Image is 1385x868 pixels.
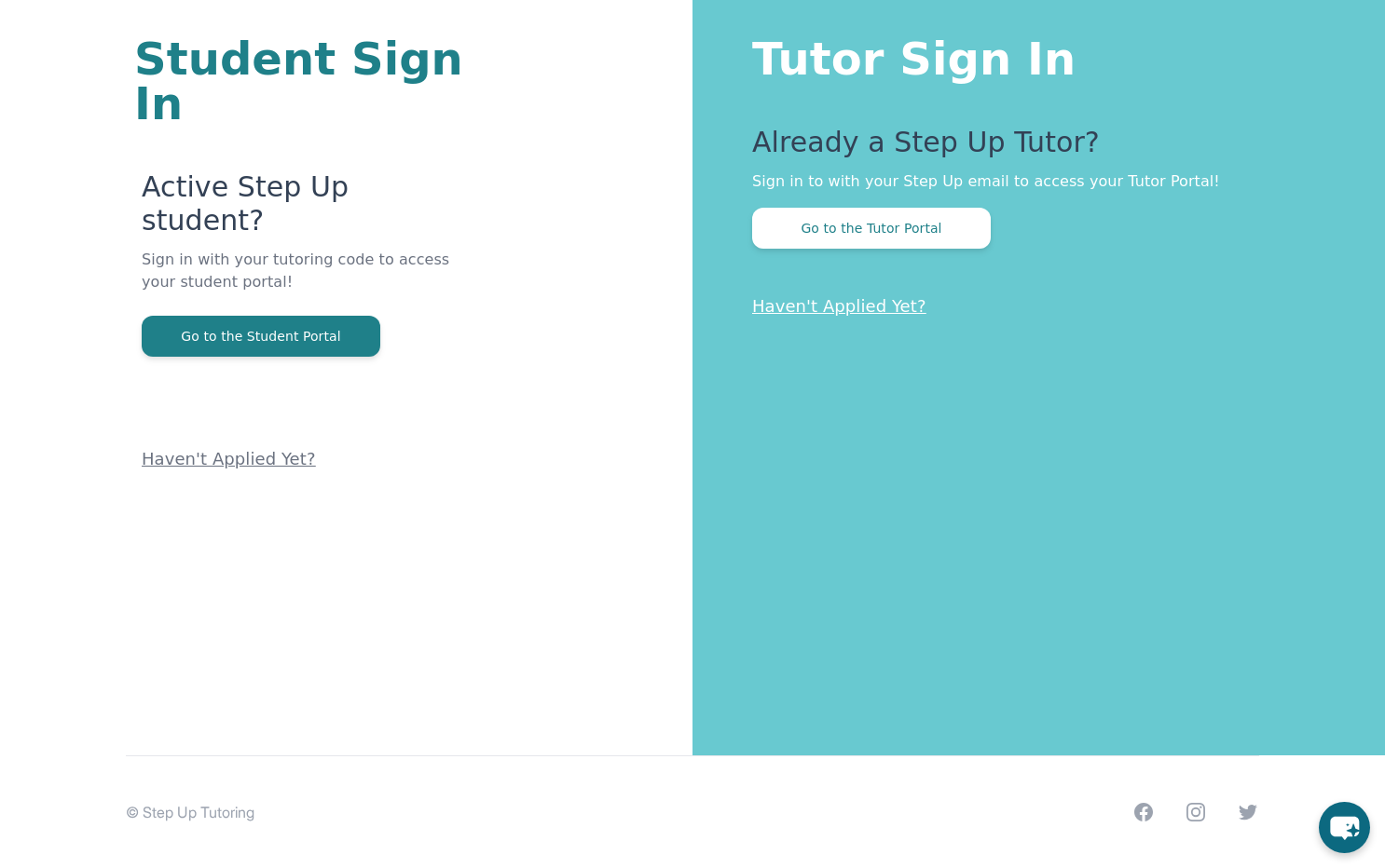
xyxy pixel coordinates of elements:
[752,208,991,249] button: Go to the Tutor Portal
[752,29,1310,81] h1: Tutor Sign In
[752,170,1310,193] p: Sign in to with your Step Up email to access your Tutor Portal!
[142,449,316,468] a: Haven't Applied Yet?
[752,296,926,316] a: Haven't Applied Yet?
[752,126,1310,170] p: Already a Step Up Tutor?
[126,801,254,823] p: © Step Up Tutoring
[142,249,469,316] p: Sign in with your tutoring code to access your student portal!
[134,36,469,126] h1: Student Sign In
[1319,802,1370,853] button: chat-button
[142,327,380,345] a: Go to the Student Portal
[142,170,469,249] p: Active Step Up student?
[752,219,991,237] a: Go to the Tutor Portal
[142,316,380,357] button: Go to the Student Portal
